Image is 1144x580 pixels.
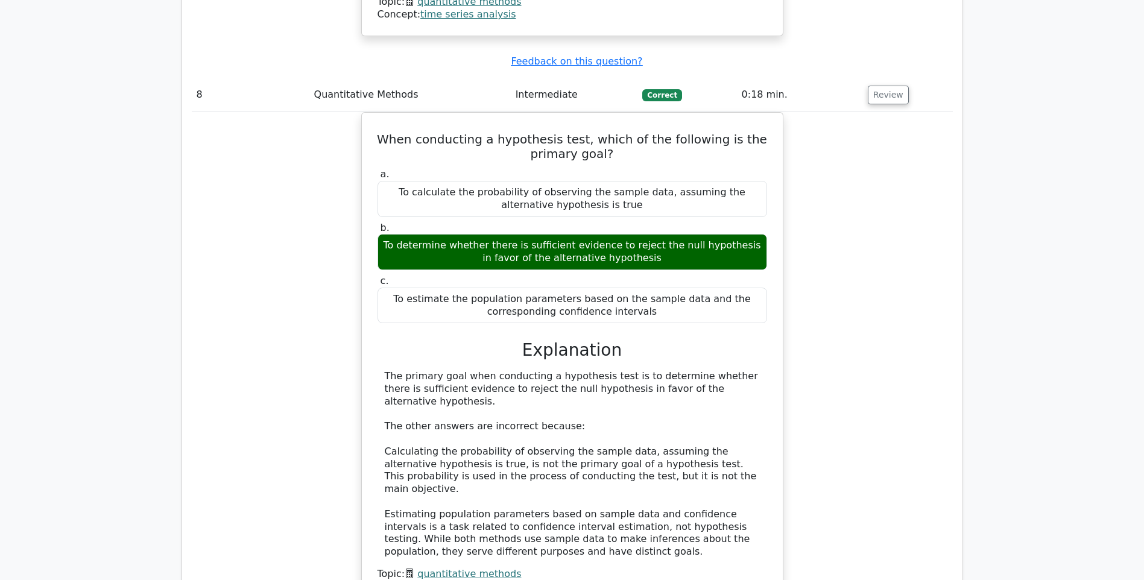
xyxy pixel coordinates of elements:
span: c. [381,275,389,286]
div: To determine whether there is sufficient evidence to reject the null hypothesis in favor of the a... [378,234,767,270]
td: 8 [192,78,309,112]
td: Quantitative Methods [309,78,511,112]
div: The primary goal when conducting a hypothesis test is to determine whether there is sufficient ev... [385,370,760,558]
h5: When conducting a hypothesis test, which of the following is the primary goal? [376,132,768,161]
h3: Explanation [385,340,760,361]
a: time series analysis [420,8,516,20]
span: a. [381,168,390,180]
button: Review [868,86,909,104]
td: 0:18 min. [737,78,863,112]
td: Intermediate [511,78,638,112]
span: Correct [642,89,681,101]
span: b. [381,222,390,233]
div: To calculate the probability of observing the sample data, assuming the alternative hypothesis is... [378,181,767,217]
div: To estimate the population parameters based on the sample data and the corresponding confidence i... [378,288,767,324]
div: Concept: [378,8,767,21]
a: quantitative methods [417,568,521,579]
a: Feedback on this question? [511,55,642,67]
